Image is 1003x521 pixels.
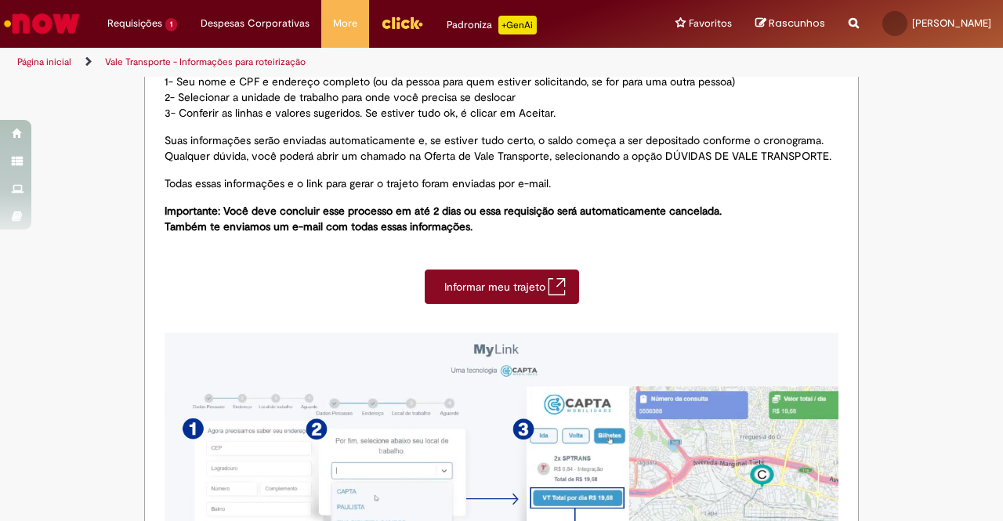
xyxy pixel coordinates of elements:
[17,56,71,68] a: Página inicial
[165,106,556,120] span: 3- Conferir as linhas e valores sugeridos. Se estiver tudo ok, é clicar em Aceitar.
[165,133,824,147] span: Suas informações serão enviadas automaticamente e, se estiver tudo certo, o saldo começa a ser de...
[381,11,423,34] img: click_logo_yellow_360x200.png
[165,149,831,163] span: Qualquer dúvida, você poderá abrir um chamado na Oferta de Vale Transporte, selecionando a opção ...
[105,56,306,68] a: Vale Transporte - Informações para roteirização
[165,176,551,190] span: Todas essas informações e o link para gerar o trajeto foram enviadas por e-mail.
[447,16,537,34] div: Padroniza
[444,279,548,295] span: Informar meu trajeto
[12,48,657,77] ul: Trilhas de página
[912,16,991,30] span: [PERSON_NAME]
[107,16,162,31] span: Requisições
[425,270,579,304] a: Informar meu trajeto
[165,90,516,104] span: 2- Selecionar a unidade de trabalho para onde você precisa se deslocar
[165,219,473,233] span: Também te enviamos um e-mail com todas essas informações.
[689,16,732,31] span: Favoritos
[165,204,722,218] span: Importante: Você deve concluir esse processo em até 2 dias ou essa requisição será automaticament...
[755,16,825,31] a: Rascunhos
[201,16,310,31] span: Despesas Corporativas
[165,18,177,31] span: 1
[333,16,357,31] span: More
[769,16,825,31] span: Rascunhos
[2,8,82,39] img: ServiceNow
[165,74,735,89] span: 1- Seu nome e CPF e endereço completo (ou da pessoa para quem estiver solicitando, se for para um...
[498,16,537,34] p: +GenAi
